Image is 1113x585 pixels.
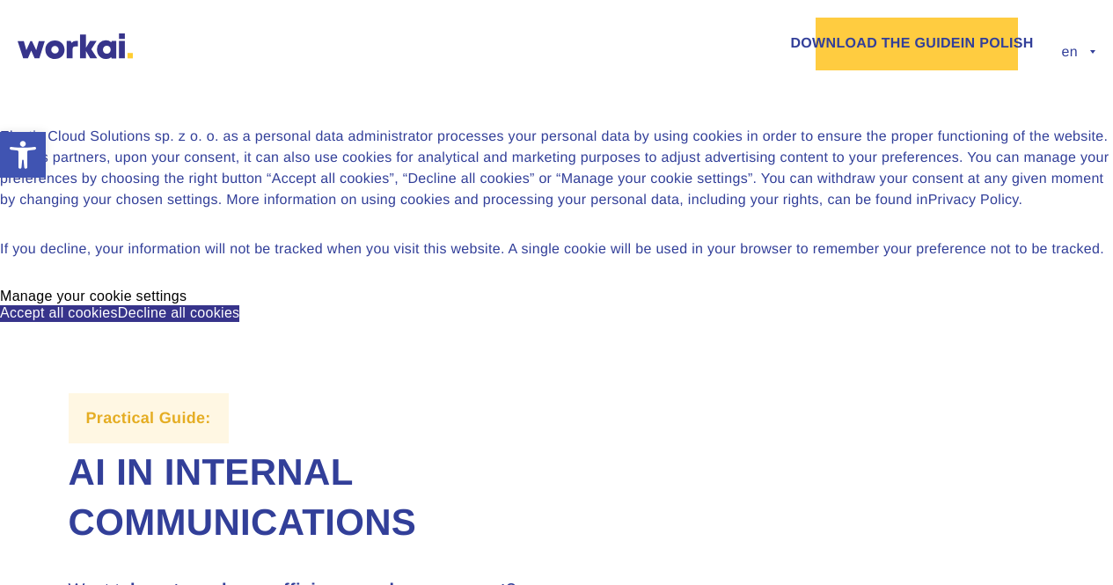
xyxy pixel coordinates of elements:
a: Privacy Policy [928,193,1019,208]
em: DOWNLOAD THE GUIDE [790,37,960,51]
span: en [1062,45,1095,60]
label: Practical Guide: [69,393,229,444]
button: Decline all cookies [118,305,240,321]
a: DOWNLOAD THE GUIDEIN POLISHUS flag [816,18,1018,70]
h1: AI in Internal Communications [69,448,557,547]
